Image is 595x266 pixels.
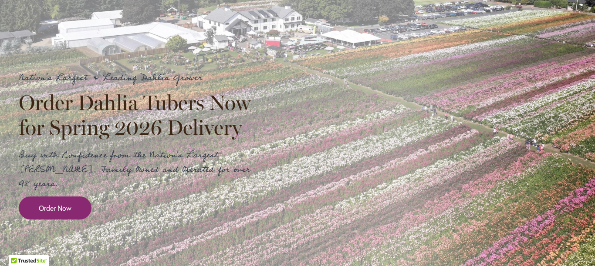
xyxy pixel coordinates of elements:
[19,196,91,219] a: Order Now
[19,90,258,139] h2: Order Dahlia Tubers Now for Spring 2026 Delivery
[19,71,258,85] p: Nation's Largest & Leading Dahlia Grower
[19,148,258,191] p: Buy with Confidence from the Nation's Largest [PERSON_NAME]. Family Owned and Operated for over 9...
[39,203,71,213] span: Order Now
